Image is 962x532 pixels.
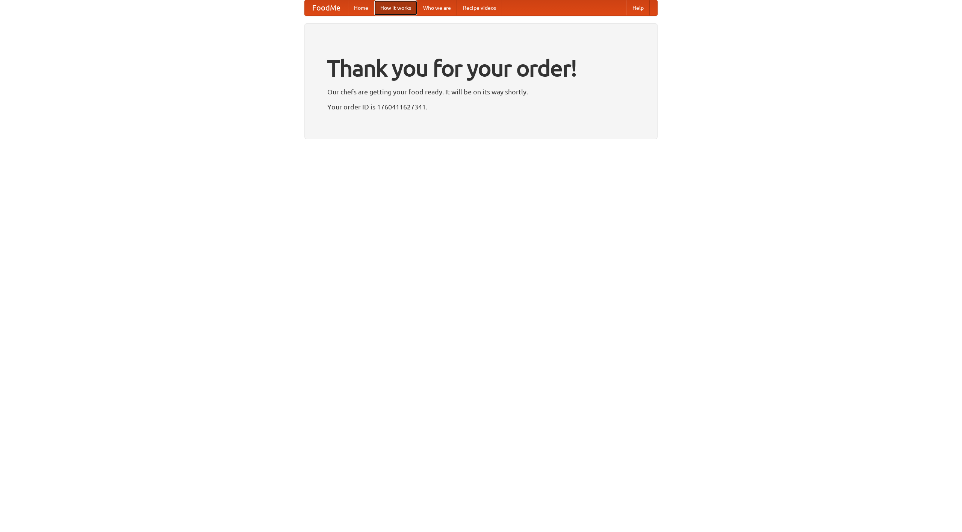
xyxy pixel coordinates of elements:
[626,0,650,15] a: Help
[327,86,635,97] p: Our chefs are getting your food ready. It will be on its way shortly.
[327,101,635,112] p: Your order ID is 1760411627341.
[305,0,348,15] a: FoodMe
[457,0,502,15] a: Recipe videos
[348,0,374,15] a: Home
[374,0,417,15] a: How it works
[417,0,457,15] a: Who we are
[327,50,635,86] h1: Thank you for your order!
